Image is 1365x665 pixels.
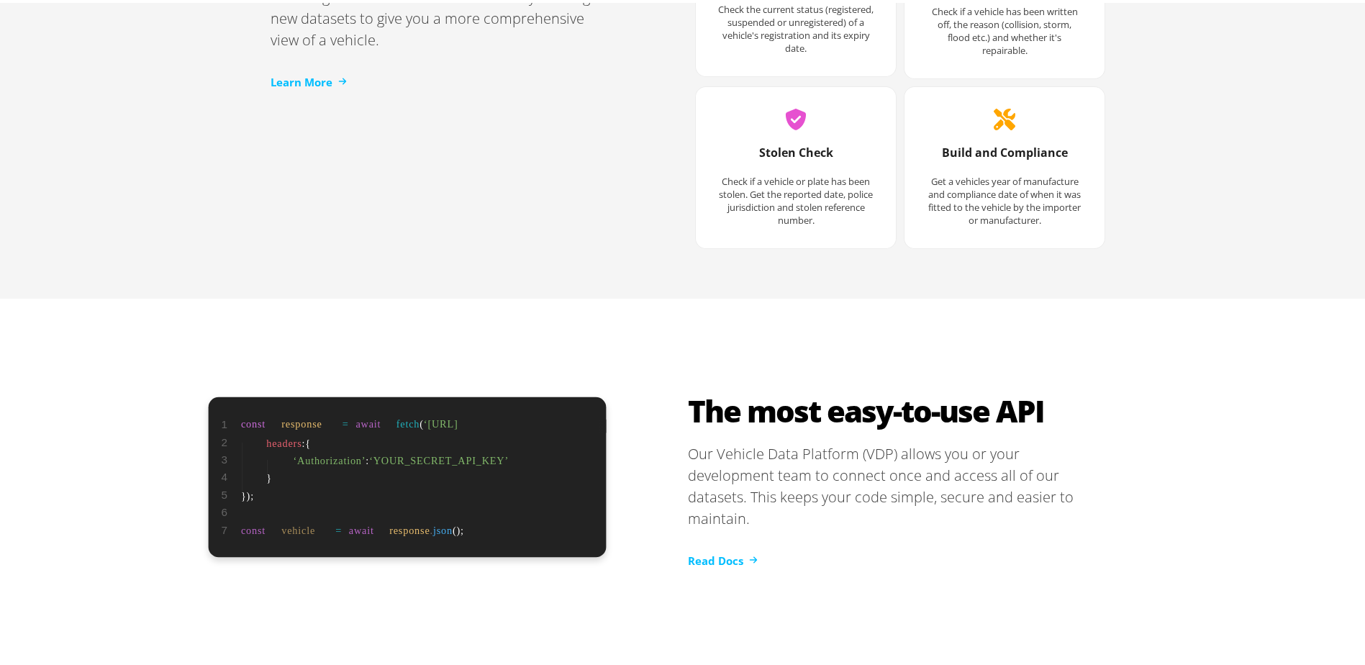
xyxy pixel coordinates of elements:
[281,522,315,533] tspan: vehicle
[221,486,227,498] tspan: 5
[355,415,381,427] tspan: await
[424,415,458,427] tspan: ‘[URL]
[335,522,342,533] tspan: =
[266,469,272,481] tspan: }
[241,415,266,427] tspan: const
[688,440,1105,527] p: Our Vehicle Data Platform (VDP) allows you or your development team to connect once and access al...
[281,415,322,427] tspan: response
[430,522,433,533] tspan: .
[271,71,347,88] a: Learn More
[369,452,509,463] tspan: ‘YOUR_SECRET_API_KEY’
[294,452,366,463] tspan: ‘Authorization’
[221,521,227,533] tspan: 7
[926,172,1083,224] p: Get a vehicles year of manufacture and compliance date of when it was fitted to the vehicle by th...
[432,522,453,533] tspan: json
[389,522,430,533] tspan: response
[266,435,301,446] tspan: headers
[926,142,1083,172] h3: Build and Compliance
[221,415,227,427] tspan: 1
[688,550,758,566] a: Read Docs
[926,2,1083,54] p: Check if a vehicle has been written off, the reason (collision, storm, flood etc.) and whether it...
[221,451,227,463] tspan: 3
[221,503,227,515] tspan: 6
[305,435,311,446] tspan: {
[453,522,464,534] tspan: ();
[420,415,424,427] tspan: (
[221,468,227,480] tspan: 4
[366,452,369,463] tspan: :
[241,487,254,499] tspan: });
[302,435,306,446] tspan: :
[343,415,349,427] tspan: =
[221,433,227,445] tspan: 2
[717,142,874,172] h3: Stolen Check
[717,172,874,224] p: Check if a vehicle or plate has been stolen. Get the reported date, police jurisdiction and stole...
[349,522,374,533] tspan: await
[688,390,1105,426] h2: The most easy-to-use API
[241,522,266,533] tspan: const
[396,415,420,427] tspan: fetch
